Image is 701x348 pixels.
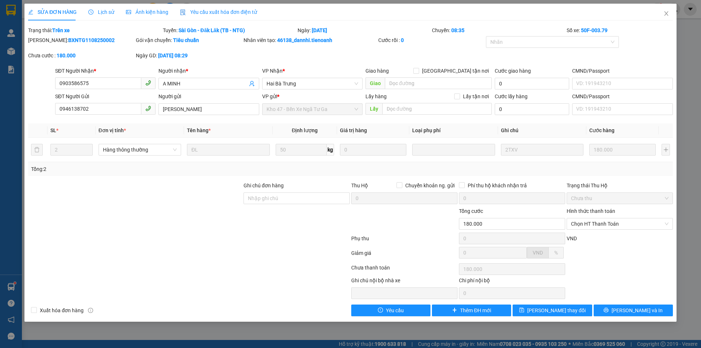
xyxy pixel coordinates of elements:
b: Sài Gòn - Đăk Lăk (TB - NTG) [179,27,245,33]
b: Trên xe [52,27,70,33]
span: VP Nhận [262,68,283,74]
span: close-circle [664,222,669,226]
span: printer [604,307,609,313]
span: Kho 47 - Bến Xe Ngã Tư Ga [267,104,358,115]
span: save [519,307,524,313]
span: SỬA ĐƠN HÀNG [28,9,77,15]
span: Giao [365,77,385,89]
span: Thêm ĐH mới [460,306,491,314]
input: Ghi Chú [501,144,583,156]
input: Dọc đường [385,77,492,89]
span: [GEOGRAPHIC_DATA] tận nơi [419,67,492,75]
span: plus [452,307,457,313]
span: Giá trị hàng [340,127,367,133]
th: Loại phụ phí [409,123,498,138]
span: user-add [249,81,255,87]
div: Chi phí nội bộ [459,276,565,287]
div: VP gửi [262,92,363,100]
b: Tiêu chuẩn [173,37,199,43]
th: Ghi chú [498,123,586,138]
span: SL [50,127,56,133]
div: Ghi chú nội bộ nhà xe [351,276,457,287]
div: Ngày: [297,26,432,34]
button: save[PERSON_NAME] thay đổi [513,305,592,316]
span: exclamation-circle [378,307,383,313]
div: Gói vận chuyển: [136,36,242,44]
span: Định lượng [292,127,318,133]
span: Phí thu hộ khách nhận trả [465,181,530,190]
input: Dọc đường [382,103,492,115]
input: Cước lấy hàng [495,103,569,115]
span: Đơn vị tính [99,127,126,133]
button: plus [662,144,670,156]
span: Chọn HT Thanh Toán [571,218,669,229]
span: Cước hàng [589,127,614,133]
div: CMND/Passport [572,92,673,100]
span: Yêu cầu [386,306,404,314]
span: info-circle [88,308,93,313]
button: Close [656,4,677,24]
span: Ảnh kiện hàng [126,9,168,15]
div: Cước rồi : [378,36,484,44]
label: Hình thức thanh toán [567,208,615,214]
span: [PERSON_NAME] và In [612,306,663,314]
span: VND [533,250,543,256]
span: Lấy tận nơi [460,92,492,100]
button: delete [31,144,43,156]
button: printer[PERSON_NAME] và In [594,305,673,316]
span: Xuất hóa đơn hàng [37,306,87,314]
img: icon [180,9,186,15]
input: 0 [340,144,406,156]
div: [PERSON_NAME]: [28,36,134,44]
input: Cước giao hàng [495,78,569,89]
b: [DATE] 08:29 [158,53,188,58]
input: VD: Bàn, Ghế [187,144,269,156]
span: Lấy hàng [365,93,387,99]
span: phone [145,80,151,86]
span: % [554,250,558,256]
div: SĐT Người Gửi [55,92,156,100]
div: CMND/Passport [572,67,673,75]
span: VND [567,236,577,241]
div: Người nhận [158,67,259,75]
span: close [663,11,669,16]
span: Tổng cước [459,208,483,214]
b: 0 [401,37,404,43]
div: Giảm giá [350,249,458,262]
input: 0 [589,144,656,156]
b: 08:35 [451,27,464,33]
div: Số xe: [566,26,674,34]
button: exclamation-circleYêu cầu [351,305,430,316]
span: Lấy [365,103,382,115]
b: BXNTG1108250002 [68,37,115,43]
span: edit [28,9,33,15]
div: Chưa cước : [28,51,134,60]
span: Thu Hộ [351,183,368,188]
b: 50F-003.79 [581,27,608,33]
input: Ghi chú đơn hàng [244,192,350,204]
span: phone [145,106,151,111]
button: plusThêm ĐH mới [432,305,511,316]
span: Tên hàng [187,127,211,133]
span: Hai Bà Trưng [267,78,358,89]
label: Ghi chú đơn hàng [244,183,284,188]
div: Phụ thu [350,234,458,247]
div: Người gửi [158,92,259,100]
div: SĐT Người Nhận [55,67,156,75]
div: Ngày GD: [136,51,242,60]
label: Cước giao hàng [495,68,531,74]
b: 46138_dannhi.tienoanh [277,37,332,43]
div: Tuyến: [162,26,297,34]
div: Trạng thái Thu Hộ [567,181,673,190]
span: Chưa thu [571,193,669,204]
div: Nhân viên tạo: [244,36,377,44]
span: Hàng thông thường [103,144,177,155]
div: Chưa thanh toán [350,264,458,276]
span: clock-circle [88,9,93,15]
span: Lịch sử [88,9,114,15]
span: Giao hàng [365,68,389,74]
span: Yêu cầu xuất hóa đơn điện tử [180,9,257,15]
div: Chuyến: [431,26,566,34]
span: kg [327,144,334,156]
b: 180.000 [57,53,76,58]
